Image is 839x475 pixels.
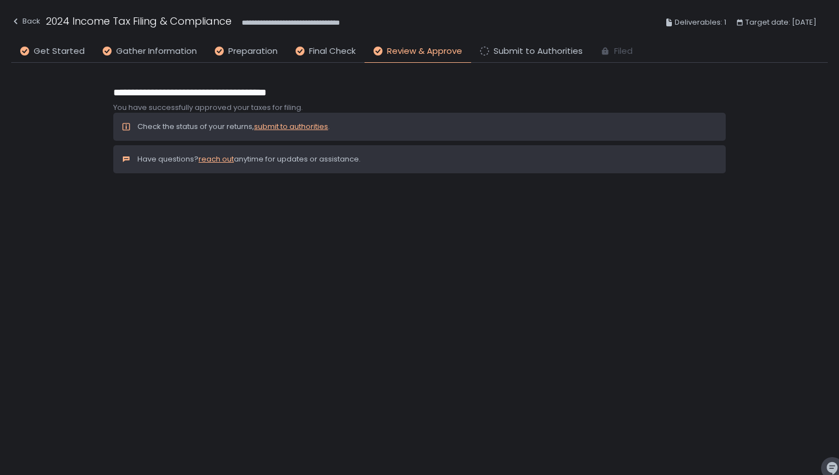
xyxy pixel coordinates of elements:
div: You have successfully approved your taxes for filing. [113,103,726,113]
a: submit to authorities [254,121,328,132]
p: Check the status of your returns, . [137,122,330,132]
span: Target date: [DATE] [745,16,817,29]
span: Get Started [34,45,85,58]
span: Deliverables: 1 [675,16,726,29]
span: Preparation [228,45,278,58]
span: Filed [614,45,633,58]
span: Submit to Authorities [494,45,583,58]
a: reach out [199,154,234,164]
button: Back [11,13,40,32]
div: Back [11,15,40,28]
span: Gather Information [116,45,197,58]
p: Have questions? anytime for updates or assistance. [137,154,361,164]
span: Review & Approve [387,45,462,58]
h1: 2024 Income Tax Filing & Compliance [46,13,232,29]
span: Final Check [309,45,356,58]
